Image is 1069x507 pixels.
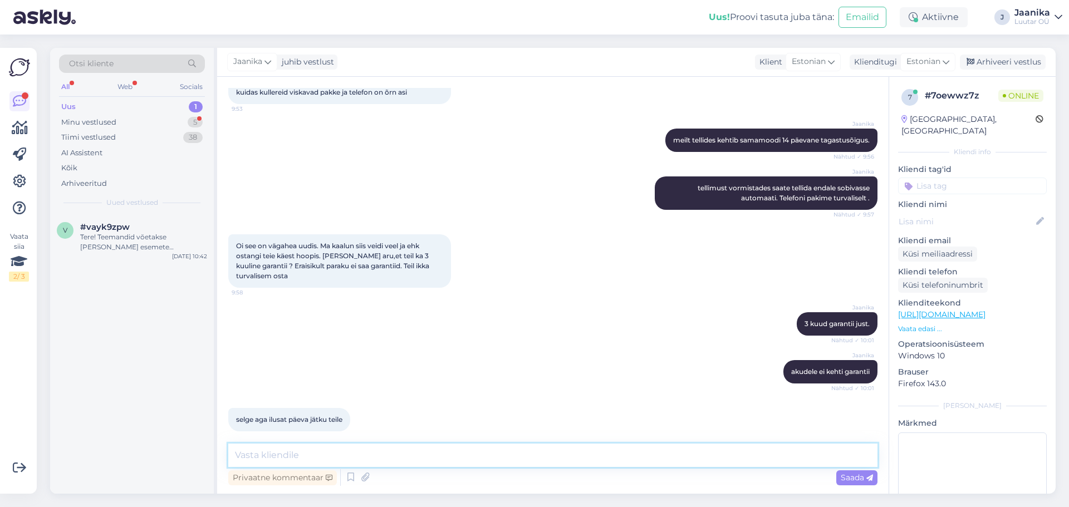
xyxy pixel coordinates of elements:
div: Vaata siia [9,232,29,282]
div: Tere! Teemandid võetakse [PERSON_NAME] esemete hindamisel arvesse. Teemantidega ehete puhul võime... [80,232,207,252]
span: 9:53 [232,105,273,113]
div: Privaatne kommentaar [228,470,337,485]
b: Uus! [709,12,730,22]
div: Aktiivne [900,7,968,27]
span: Online [998,90,1043,102]
div: Arhiveeritud [61,178,107,189]
p: Kliendi tag'id [898,164,1047,175]
div: 38 [183,132,203,143]
p: Brauser [898,366,1047,378]
div: Proovi tasuta juba täna: [709,11,834,24]
span: 7 [908,93,912,101]
p: Vaata edasi ... [898,324,1047,334]
div: Jaanika [1014,8,1050,17]
div: 1 [189,101,203,112]
span: 3 kuud garantii just. [805,319,870,328]
a: JaanikaLuutar OÜ [1014,8,1062,26]
input: Lisa tag [898,178,1047,194]
span: selge aga ilusat päeva jätku teile [236,415,342,424]
span: Jaanika [832,168,874,176]
div: Klient [755,56,782,68]
p: Kliendi nimi [898,199,1047,210]
p: Windows 10 [898,350,1047,362]
span: 10:03 [232,432,273,440]
span: Jaanika [233,56,262,68]
span: meilt tellides kehtib samamoodi 14 päevane tagastusõigus. [673,136,870,144]
div: Kõik [61,163,77,174]
div: Klienditugi [850,56,897,68]
div: Kliendi info [898,147,1047,157]
div: Küsi telefoninumbrit [898,278,988,293]
p: Kliendi telefon [898,266,1047,278]
span: Estonian [906,56,940,68]
button: Emailid [838,7,886,28]
div: Uus [61,101,76,112]
div: # 7oewwz7z [925,89,998,102]
div: AI Assistent [61,147,102,159]
span: Saada [841,472,873,483]
a: [URL][DOMAIN_NAME] [898,309,985,319]
span: #vayk9zpw [80,222,130,232]
div: All [59,80,72,94]
span: Nähtud ✓ 9:56 [832,152,874,161]
span: tellimust vormistades saate tellida endale sobivasse automaati. Telefoni pakime turvaliselt . [698,184,871,202]
div: Socials [178,80,205,94]
p: Firefox 143.0 [898,378,1047,390]
span: Nähtud ✓ 9:57 [832,210,874,219]
div: [DATE] 10:42 [172,252,207,260]
img: Askly Logo [9,57,30,78]
span: Uued vestlused [106,198,158,208]
span: akudele ei kehti garantii [791,367,870,376]
input: Lisa nimi [899,215,1034,228]
span: Jaanika [832,303,874,312]
span: Nähtud ✓ 10:01 [831,384,874,392]
p: Kliendi email [898,235,1047,247]
div: juhib vestlust [277,56,334,68]
span: Nähtud ✓ 10:01 [831,336,874,344]
div: Luutar OÜ [1014,17,1050,26]
p: Operatsioonisüsteem [898,338,1047,350]
div: [PERSON_NAME] [898,401,1047,411]
span: v [63,226,67,234]
div: 5 [188,117,203,128]
span: Oi see on vägahea uudis. Ma kaalun siis veidi veel ja ehk ostangi teie käest hoopis. [PERSON_NAME... [236,242,431,280]
span: 9:58 [232,288,273,297]
div: Web [115,80,135,94]
div: Tiimi vestlused [61,132,116,143]
p: Märkmed [898,417,1047,429]
div: Arhiveeri vestlus [960,55,1046,70]
div: J [994,9,1010,25]
p: Klienditeekond [898,297,1047,309]
span: Jaanika [832,120,874,128]
div: [GEOGRAPHIC_DATA], [GEOGRAPHIC_DATA] [901,114,1036,137]
div: Minu vestlused [61,117,116,128]
span: Otsi kliente [69,58,114,70]
div: Küsi meiliaadressi [898,247,977,262]
div: 2 / 3 [9,272,29,282]
span: Jaanika [832,351,874,360]
span: Estonian [792,56,826,68]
